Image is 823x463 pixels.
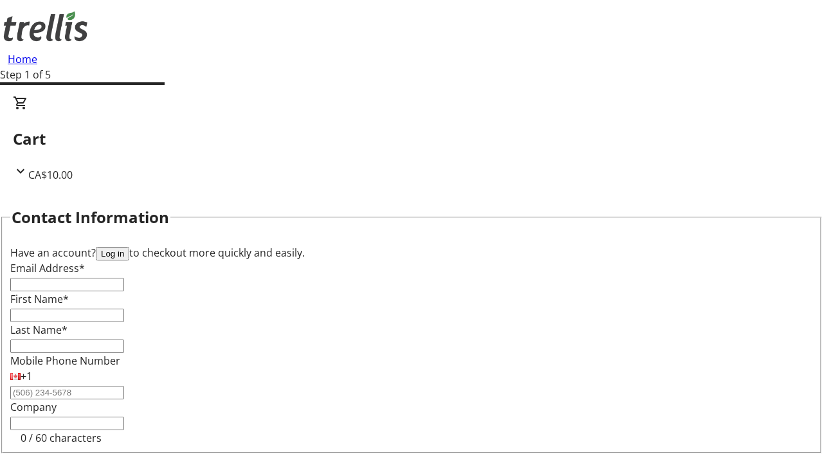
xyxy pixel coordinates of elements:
button: Log in [96,247,129,260]
h2: Cart [13,127,810,150]
span: CA$10.00 [28,168,73,182]
label: Mobile Phone Number [10,354,120,368]
div: Have an account? to checkout more quickly and easily. [10,245,813,260]
h2: Contact Information [12,206,169,229]
label: Last Name* [10,323,68,337]
label: Email Address* [10,261,85,275]
label: Company [10,400,57,414]
tr-character-limit: 0 / 60 characters [21,431,102,445]
label: First Name* [10,292,69,306]
div: CartCA$10.00 [13,95,810,183]
input: (506) 234-5678 [10,386,124,399]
